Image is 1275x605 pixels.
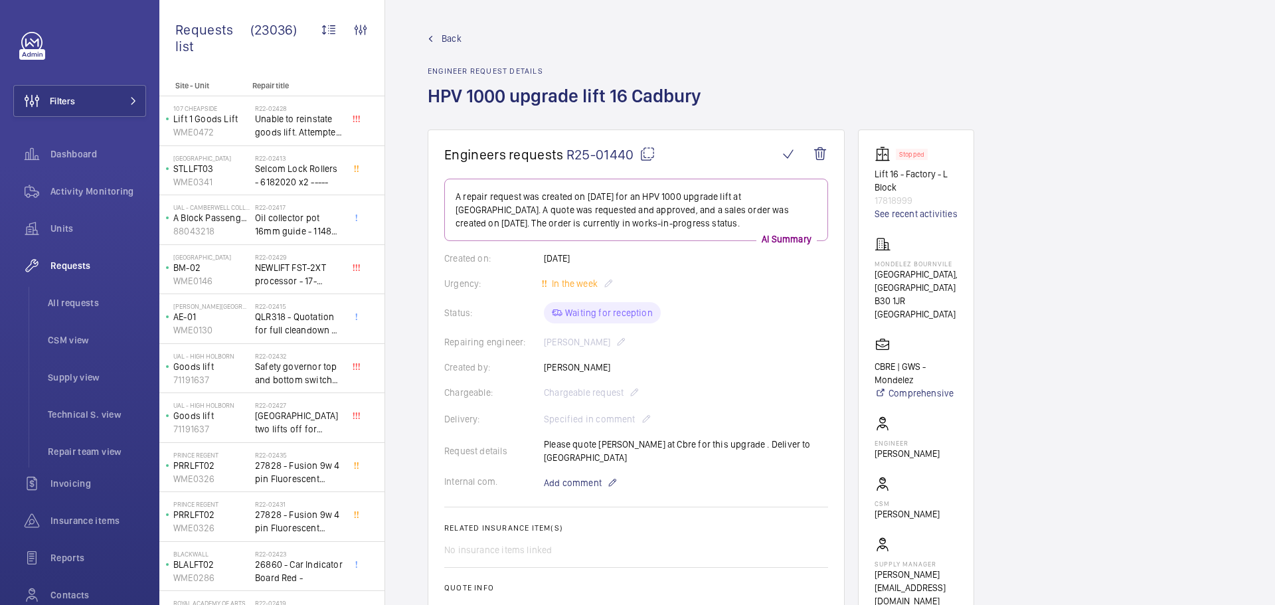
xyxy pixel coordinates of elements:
h2: R22-02431 [255,500,343,508]
p: [PERSON_NAME] [875,507,940,521]
p: Goods lift [173,409,250,422]
p: Repair title [252,81,340,90]
span: Unable to reinstate goods lift. Attempted to swap control boards with PL2, no difference. Technic... [255,112,343,139]
span: Engineers requests [444,146,564,163]
p: WME0286 [173,571,250,584]
h2: R22-02413 [255,154,343,162]
span: Reports [50,551,146,564]
p: CSM [875,499,940,507]
h2: R22-02423 [255,550,343,558]
span: Filters [50,94,75,108]
p: A repair request was created on [DATE] for an HPV 1000 upgrade lift at [GEOGRAPHIC_DATA]. A quote... [456,190,817,230]
p: WME0326 [173,472,250,485]
p: [PERSON_NAME][GEOGRAPHIC_DATA] [173,302,250,310]
p: PRRLFT02 [173,459,250,472]
span: NEWLIFT FST-2XT processor - 17-02000003 1021,00 euros x1 [255,261,343,288]
span: 27828 - Fusion 9w 4 pin Fluorescent Lamp / Bulb - Used on Prince regent lift No2 car top test con... [255,508,343,535]
h2: R22-02415 [255,302,343,310]
h2: Related insurance item(s) [444,523,828,533]
span: All requests [48,296,146,309]
a: Comprehensive [875,387,958,400]
h2: Quote info [444,583,828,592]
span: 26860 - Car Indicator Board Red - [255,558,343,584]
p: Blackwall [173,550,250,558]
p: Goods lift [173,360,250,373]
h2: R22-02435 [255,451,343,459]
p: CBRE | GWS - Mondelez [875,360,958,387]
p: Stopped [899,152,924,157]
span: Activity Monitoring [50,185,146,198]
p: [GEOGRAPHIC_DATA], [GEOGRAPHIC_DATA] [875,268,958,294]
span: Insurance items [50,514,146,527]
p: Prince Regent [173,451,250,459]
span: Requests list [175,21,250,54]
p: 107 Cheapside [173,104,250,112]
p: 88043218 [173,224,250,238]
h2: R22-02432 [255,352,343,360]
span: 27828 - Fusion 9w 4 pin Fluorescent Lamp / Bulb - Used on Prince regent lift No2 car top test con... [255,459,343,485]
p: Mondelez Bournvile [875,260,958,268]
span: Add comment [544,476,602,489]
p: UAL - High Holborn [173,352,250,360]
span: Safety governor top and bottom switches not working from an immediate defect. Lift passenger lift... [255,360,343,387]
p: BLALFT02 [173,558,250,571]
span: [GEOGRAPHIC_DATA] two lifts off for safety governor rope switches at top and bottom. Immediate de... [255,409,343,436]
span: Requests [50,259,146,272]
span: Oil collector pot 16mm guide - 11482 x2 [255,211,343,238]
img: elevator.svg [875,146,896,162]
p: WME0326 [173,521,250,535]
span: Units [50,222,146,235]
p: Lift 16 - Factory - L Block [875,167,958,194]
p: [GEOGRAPHIC_DATA] [173,154,250,162]
p: 17818999 [875,194,958,207]
p: STLLFT03 [173,162,250,175]
h1: HPV 1000 upgrade lift 16 Cadbury [428,84,709,130]
p: AE-01 [173,310,250,323]
p: BM-02 [173,261,250,274]
span: Repair team view [48,445,146,458]
p: Engineer [875,439,940,447]
p: UAL - Camberwell College of Arts [173,203,250,211]
p: [PERSON_NAME] [875,447,940,460]
p: B30 1JR [GEOGRAPHIC_DATA] [875,294,958,321]
span: Contacts [50,588,146,602]
p: Site - Unit [159,81,247,90]
p: UAL - High Holborn [173,401,250,409]
span: Supply view [48,371,146,384]
p: WME0146 [173,274,250,288]
p: WME0341 [173,175,250,189]
button: Filters [13,85,146,117]
p: PRRLFT02 [173,508,250,521]
h2: R22-02428 [255,104,343,112]
h2: R22-02427 [255,401,343,409]
h2: R22-02429 [255,253,343,261]
h2: Engineer request details [428,66,709,76]
span: Back [442,32,462,45]
p: AI Summary [756,232,817,246]
p: WME0472 [173,126,250,139]
h2: R22-02417 [255,203,343,211]
p: [GEOGRAPHIC_DATA] [173,253,250,261]
span: Technical S. view [48,408,146,421]
span: Invoicing [50,477,146,490]
span: Selcom Lock Rollers - 6182020 x2 ----- [255,162,343,189]
a: See recent activities [875,207,958,220]
span: Dashboard [50,147,146,161]
span: CSM view [48,333,146,347]
span: QLR318 - Quotation for full cleandown of lift and motor room at, Workspace, [PERSON_NAME][GEOGRAP... [255,310,343,337]
p: 71191637 [173,422,250,436]
p: 71191637 [173,373,250,387]
p: Lift 1 Goods Lift [173,112,250,126]
p: A Block Passenger Lift 2 (B) L/H [173,211,250,224]
p: Supply manager [875,560,958,568]
p: Prince Regent [173,500,250,508]
p: WME0130 [173,323,250,337]
span: R25-01440 [566,146,655,163]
